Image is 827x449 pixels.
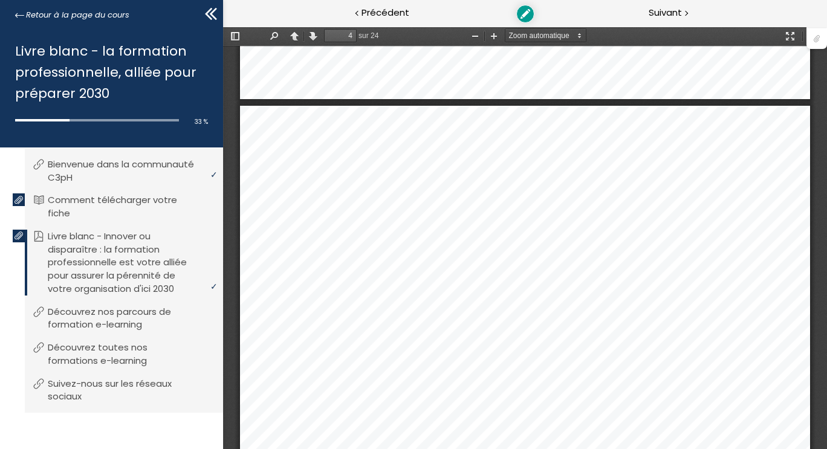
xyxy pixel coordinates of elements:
[48,377,212,404] p: Suivez-nous sur les réseaux sociaux
[48,341,212,367] p: Découvrez toutes nos formations e-learning
[48,158,212,184] p: Bienvenue dans la communauté C3pH
[134,2,160,16] span: sur 24
[15,8,129,22] a: Retour à la page du cours
[649,5,682,21] span: Suivant
[48,305,212,332] p: Découvrez nos parcours de formation e-learning
[362,5,409,21] span: Précédent
[48,193,212,220] p: Comment télécharger votre fiche
[101,2,134,16] input: Page
[282,2,376,15] select: Zoom
[15,40,202,105] h1: Livre blanc - la formation professionnelle, alliée pour préparer 2030
[48,230,212,296] p: Livre blanc - Innover ou disparaître : la formation professionnelle est votre alliée pour assurer...
[195,117,208,126] span: 33 %
[26,8,129,22] span: Retour à la page du cours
